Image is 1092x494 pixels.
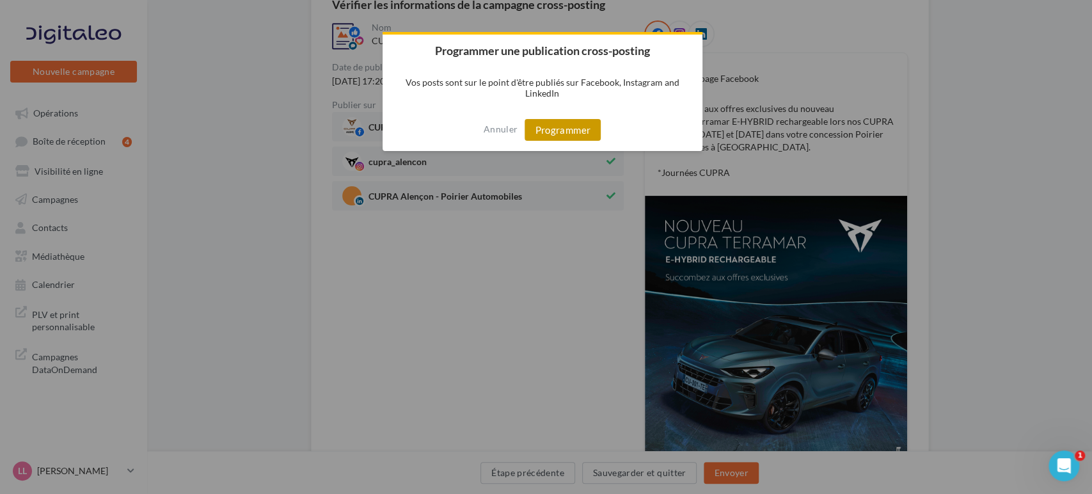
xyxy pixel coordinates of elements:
[1048,450,1079,481] iframe: Intercom live chat
[1075,450,1085,461] span: 1
[525,119,601,141] button: Programmer
[484,119,518,139] button: Annuler
[383,35,702,67] h2: Programmer une publication cross-posting
[383,67,702,109] p: Vos posts sont sur le point d'être publiés sur Facebook, Instagram and LinkedIn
